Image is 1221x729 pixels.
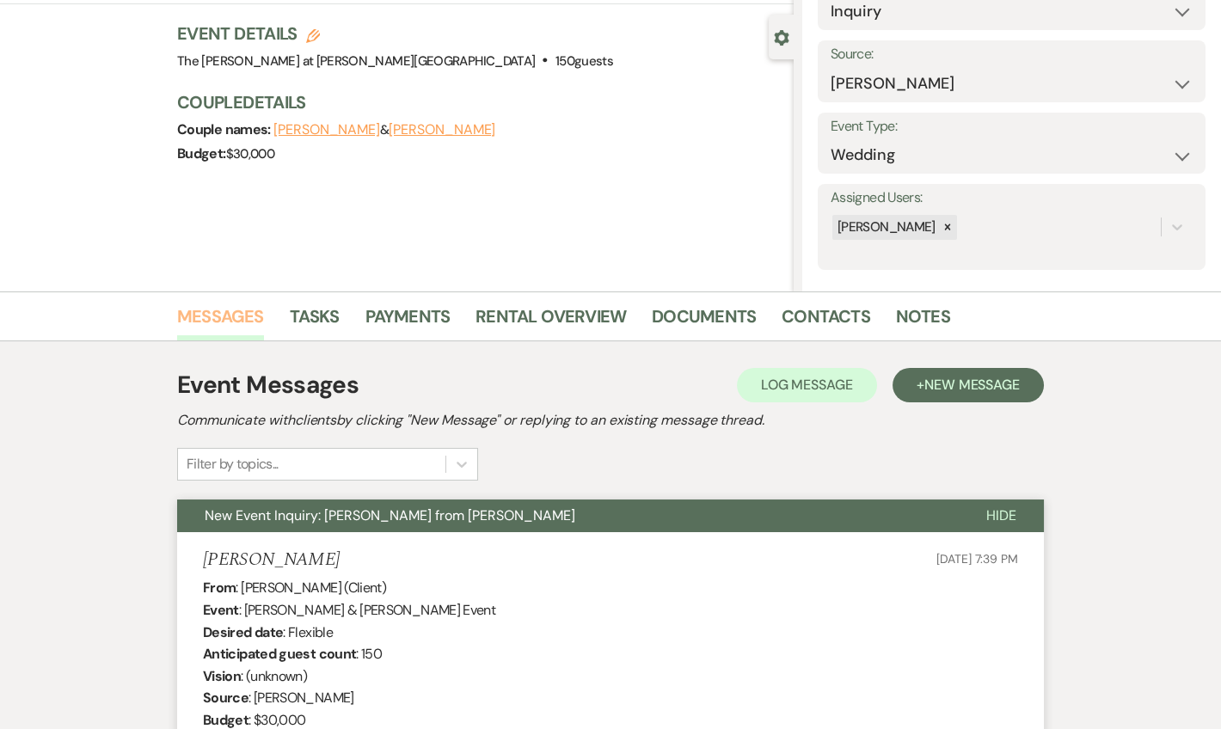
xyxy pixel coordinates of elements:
[203,579,236,597] b: From
[203,667,241,685] b: Vision
[203,623,283,641] b: Desired date
[761,376,853,394] span: Log Message
[774,28,789,45] button: Close lead details
[832,215,938,240] div: [PERSON_NAME]
[389,123,495,137] button: [PERSON_NAME]
[177,303,264,340] a: Messages
[177,144,226,162] span: Budget:
[177,52,535,70] span: The [PERSON_NAME] at [PERSON_NAME][GEOGRAPHIC_DATA]
[203,549,340,571] h5: [PERSON_NAME]
[831,42,1193,67] label: Source:
[959,499,1044,532] button: Hide
[205,506,575,524] span: New Event Inquiry: [PERSON_NAME] from [PERSON_NAME]
[273,123,380,137] button: [PERSON_NAME]
[831,114,1193,139] label: Event Type:
[986,506,1016,524] span: Hide
[203,601,239,619] b: Event
[893,368,1044,402] button: +New Message
[177,120,273,138] span: Couple names:
[177,90,776,114] h3: Couple Details
[177,21,613,46] h3: Event Details
[177,367,359,403] h1: Event Messages
[782,303,870,340] a: Contacts
[831,186,1193,211] label: Assigned Users:
[290,303,340,340] a: Tasks
[187,454,279,475] div: Filter by topics...
[177,410,1044,431] h2: Communicate with clients by clicking "New Message" or replying to an existing message thread.
[273,121,495,138] span: &
[476,303,626,340] a: Rental Overview
[203,689,248,707] b: Source
[365,303,451,340] a: Payments
[924,376,1020,394] span: New Message
[936,551,1018,567] span: [DATE] 7:39 PM
[555,52,613,70] span: 150 guests
[226,145,275,162] span: $30,000
[652,303,756,340] a: Documents
[203,645,356,663] b: Anticipated guest count
[203,711,248,729] b: Budget
[737,368,877,402] button: Log Message
[896,303,950,340] a: Notes
[177,499,959,532] button: New Event Inquiry: [PERSON_NAME] from [PERSON_NAME]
